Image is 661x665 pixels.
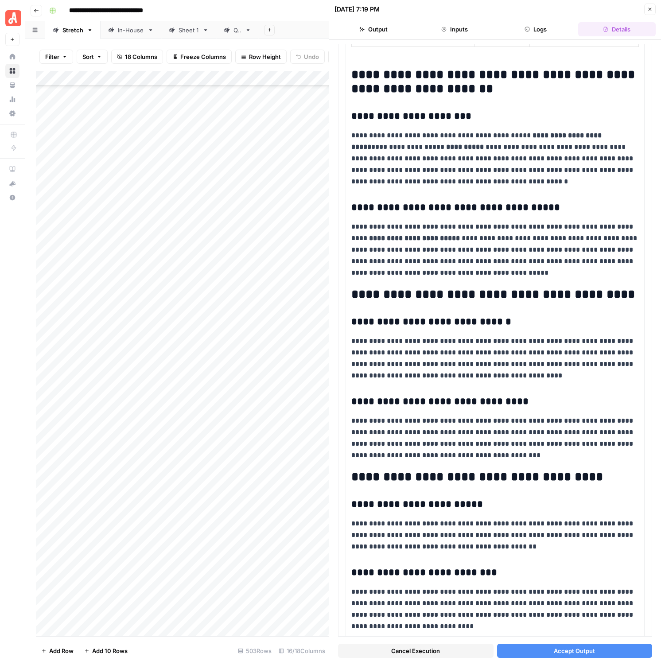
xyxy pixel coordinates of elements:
div: Stretch [62,26,83,35]
button: Undo [290,50,325,64]
button: Inputs [416,22,493,36]
button: Cancel Execution [338,644,494,658]
span: Undo [304,52,319,61]
a: Sheet 1 [161,21,216,39]
div: [DATE] 7:19 PM [334,5,380,14]
div: What's new? [6,177,19,190]
span: Freeze Columns [180,52,226,61]
a: Your Data [5,78,19,92]
button: Help + Support [5,191,19,205]
a: Usage [5,92,19,106]
button: Output [334,22,412,36]
button: Add 10 Rows [79,644,133,658]
button: Workspace: Angi [5,7,19,29]
a: Browse [5,64,19,78]
button: Sort [77,50,108,64]
button: What's new? [5,176,19,191]
span: 18 Columns [125,52,157,61]
span: Add 10 Rows [92,646,128,655]
button: Accept Output [497,644,653,658]
img: Angi Logo [5,10,21,26]
button: Filter [39,50,73,64]
button: 18 Columns [111,50,163,64]
button: Add Row [36,644,79,658]
span: Row Height [249,52,281,61]
a: AirOps Academy [5,162,19,176]
a: Stretch [45,21,101,39]
span: Filter [45,52,59,61]
button: Row Height [235,50,287,64]
button: Freeze Columns [167,50,232,64]
div: Sheet 1 [179,26,199,35]
span: Accept Output [554,646,595,655]
button: Logs [497,22,575,36]
div: QA [233,26,241,35]
a: Home [5,50,19,64]
a: Settings [5,106,19,121]
div: 16/18 Columns [275,644,329,658]
span: Sort [82,52,94,61]
a: QA [216,21,259,39]
div: In-House [118,26,144,35]
a: In-House [101,21,161,39]
span: Cancel Execution [391,646,440,655]
span: Add Row [49,646,74,655]
button: Details [578,22,656,36]
div: 503 Rows [234,644,275,658]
